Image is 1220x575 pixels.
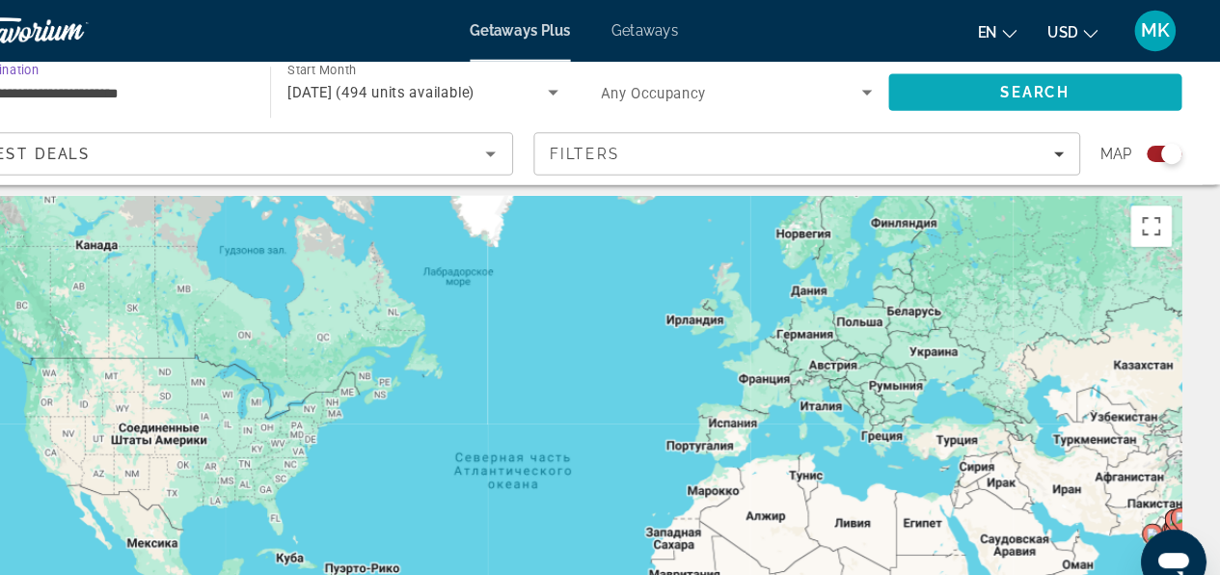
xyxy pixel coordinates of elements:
button: Включить полноэкранный режим [1133,194,1172,233]
ya-tr-span: MK [1143,18,1170,39]
a: Travorium [39,4,231,54]
button: Search [906,69,1181,104]
button: Change language [990,16,1026,44]
span: [DATE] (494 units available) [340,79,516,95]
span: Search [1011,79,1076,95]
span: Any Occupancy [636,80,735,96]
span: Best Deals [55,137,155,152]
a: Getaways Plus [512,21,607,37]
span: Filters [587,137,653,152]
span: Map [1105,131,1134,158]
a: Getaways [645,21,708,37]
span: Start Month [340,60,405,73]
ya-tr-span: en [990,23,1008,39]
span: Destination [44,59,107,72]
button: User Menu [1131,9,1181,49]
ya-tr-span: USD [1055,23,1084,39]
iframe: Кнопка запуска окна обмена сообщениями [1143,498,1205,560]
button: Change currency [1055,16,1102,44]
input: Select destination [44,76,299,99]
mat-select: Sort by [55,133,536,156]
button: Filters [572,124,1086,165]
